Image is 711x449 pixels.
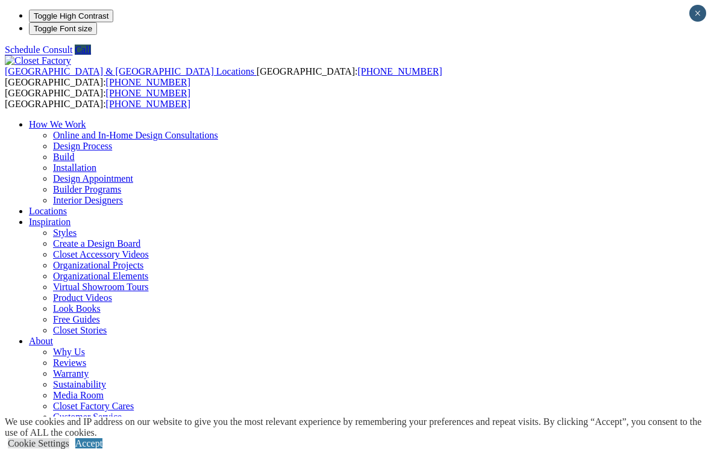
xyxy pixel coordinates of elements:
a: [PHONE_NUMBER] [106,99,190,109]
a: Styles [53,228,77,238]
span: Toggle High Contrast [34,11,108,20]
a: Cookie Settings [8,438,69,448]
a: Organizational Projects [53,260,143,270]
a: Virtual Showroom Tours [53,282,149,292]
button: Toggle Font size [29,22,97,35]
a: Closet Stories [53,325,107,335]
a: How We Work [29,119,86,129]
a: Inspiration [29,217,70,227]
a: Design Process [53,141,112,151]
a: [GEOGRAPHIC_DATA] & [GEOGRAPHIC_DATA] Locations [5,66,257,76]
a: Closet Accessory Videos [53,249,149,259]
a: Accept [75,438,102,448]
a: Sustainability [53,379,106,389]
a: Interior Designers [53,195,123,205]
a: [PHONE_NUMBER] [357,66,442,76]
a: [PHONE_NUMBER] [106,88,190,98]
a: Design Appointment [53,173,133,184]
a: Media Room [53,390,104,400]
a: Customer Service [53,412,122,422]
span: [GEOGRAPHIC_DATA] & [GEOGRAPHIC_DATA] Locations [5,66,254,76]
a: [PHONE_NUMBER] [106,77,190,87]
a: Free Guides [53,314,100,324]
span: [GEOGRAPHIC_DATA]: [GEOGRAPHIC_DATA]: [5,88,190,109]
a: About [29,336,53,346]
span: [GEOGRAPHIC_DATA]: [GEOGRAPHIC_DATA]: [5,66,442,87]
div: We use cookies and IP address on our website to give you the most relevant experience by remember... [5,416,711,438]
a: Why Us [53,347,85,357]
a: Locations [29,206,67,216]
a: Builder Programs [53,184,121,194]
a: Warranty [53,368,89,379]
a: Look Books [53,303,101,314]
img: Closet Factory [5,55,71,66]
a: Schedule Consult [5,45,72,55]
a: Online and In-Home Design Consultations [53,130,218,140]
a: Create a Design Board [53,238,140,249]
a: Closet Factory Cares [53,401,134,411]
span: Toggle Font size [34,24,92,33]
a: Organizational Elements [53,271,148,281]
button: Toggle High Contrast [29,10,113,22]
a: Installation [53,163,96,173]
a: Reviews [53,358,86,368]
a: Product Videos [53,293,112,303]
button: Close [689,5,706,22]
a: Call [75,45,91,55]
a: Build [53,152,75,162]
